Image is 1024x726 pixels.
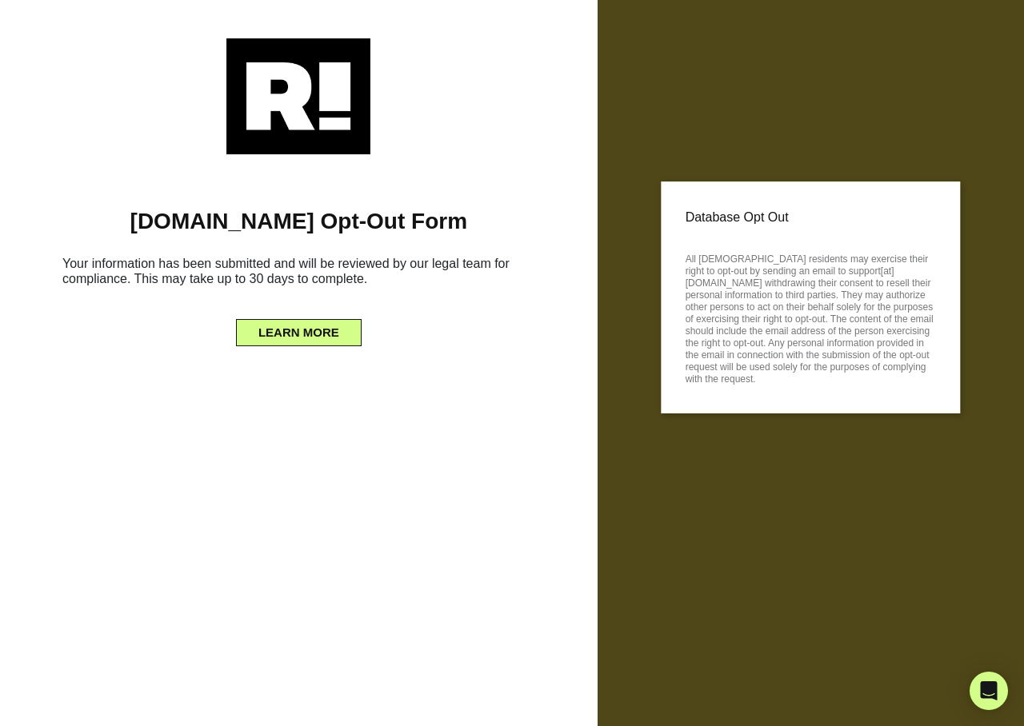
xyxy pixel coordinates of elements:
h1: [DOMAIN_NAME] Opt-Out Form [24,208,574,235]
img: Retention.com [226,38,370,154]
h6: Your information has been submitted and will be reviewed by our legal team for compliance. This m... [24,249,574,299]
div: Open Intercom Messenger [970,672,1008,710]
p: All [DEMOGRAPHIC_DATA] residents may exercise their right to opt-out by sending an email to suppo... [686,249,936,385]
button: LEARN MORE [236,319,362,346]
p: Database Opt Out [686,205,936,229]
a: LEARN MORE [236,321,362,334]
